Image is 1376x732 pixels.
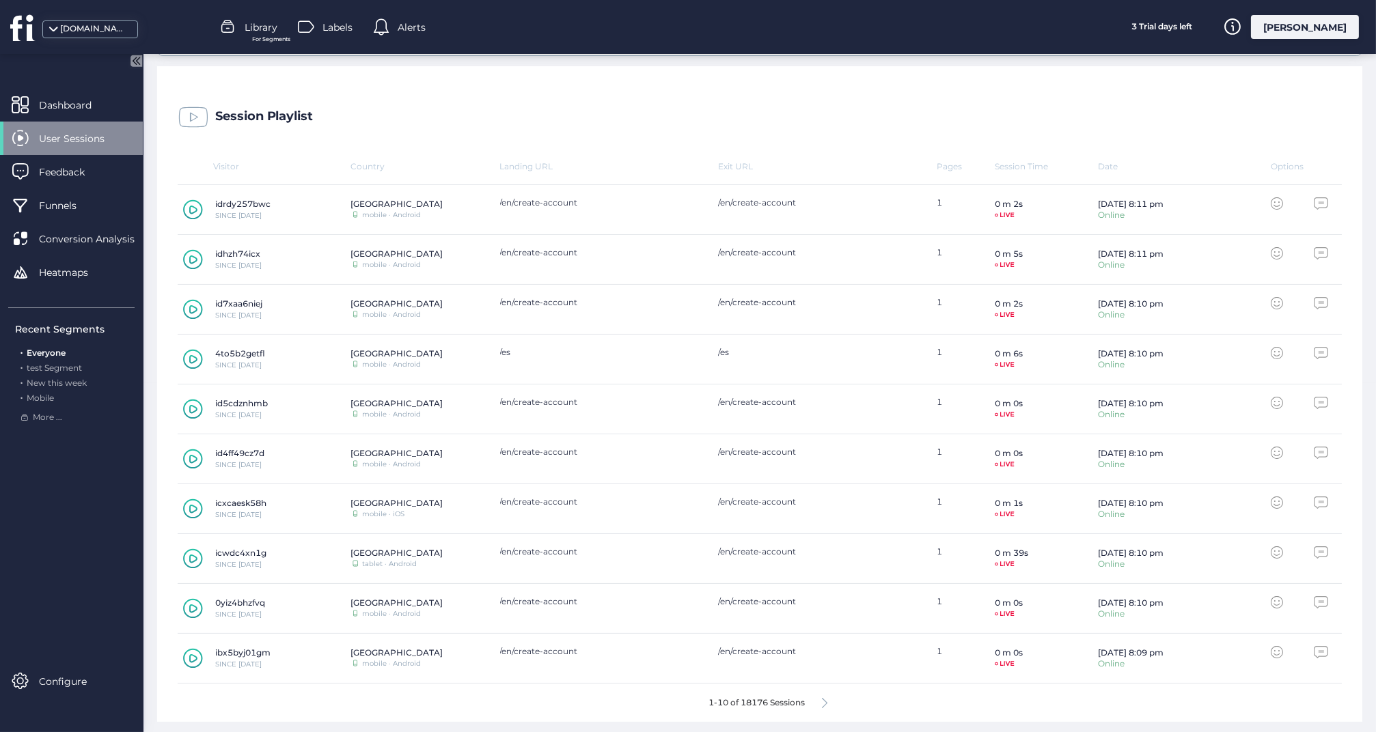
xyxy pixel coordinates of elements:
div: Online [1098,560,1164,568]
div: 4to5b2getfl [215,348,265,358]
div: 0 m 2s [995,199,1023,209]
div: Exit URL [718,161,937,171]
span: . [20,345,23,358]
div: Online [1098,410,1164,419]
div: ibx5byj01gm [215,647,271,658]
div: 0 m 0s [995,448,1023,458]
div: Online [1098,510,1164,518]
span: Alerts [398,20,426,35]
span: Mobile [27,393,54,403]
div: /en/create-account [500,397,705,407]
div: Online [1098,211,1164,219]
span: New this week [27,378,87,388]
div: idhzh74icx [215,249,262,259]
div: Recent Segments [15,322,135,337]
div: SINCE [DATE] [215,412,268,419]
div: /en/create-account [500,546,705,557]
div: Options [1271,161,1328,171]
span: User Sessions [39,131,125,146]
div: id7xaa6niej [215,298,262,309]
span: Funnels [39,198,97,213]
span: Everyone [27,348,66,358]
div: 1 [937,397,994,421]
div: 0 m 6s [995,348,1023,358]
div: mobile · Android [362,411,421,418]
div: [GEOGRAPHIC_DATA] [350,498,443,508]
div: mobile · Android [362,660,421,667]
div: Online [1098,261,1164,269]
div: mobile · iOS [362,511,404,518]
div: [DATE] 8:10 pm [1098,548,1164,558]
div: mobile · Android [362,212,421,219]
div: /es [718,347,923,357]
div: [DATE] 8:10 pm [1098,498,1164,508]
div: /en/create-account [500,447,705,457]
div: 1 [937,247,994,272]
div: /en/create-account [718,397,923,407]
span: test Segment [27,363,82,373]
div: SINCE [DATE] [215,561,266,568]
div: 3 Trial days left [1111,15,1213,39]
div: mobile · Android [362,610,421,617]
div: mobile · Android [362,311,421,318]
div: Online [1098,610,1164,618]
div: SINCE [DATE] [215,212,271,219]
span: Heatmaps [39,265,109,280]
div: 0 m 0s [995,398,1023,408]
div: /en/create-account [718,496,923,507]
div: idrdy257bwc [215,199,271,209]
div: 1 [937,596,994,621]
div: tablet · Android [362,561,417,567]
div: 1 [937,297,994,322]
div: /en/create-account [500,197,705,208]
div: /en/create-account [718,197,923,208]
div: 0 m 2s [995,298,1023,309]
div: [GEOGRAPHIC_DATA] [350,348,443,358]
div: /en/create-account [500,496,705,507]
div: 1 [937,496,994,521]
div: /en/create-account [500,297,705,307]
div: [PERSON_NAME] [1251,15,1359,39]
div: 1 [937,546,994,571]
div: mobile · Android [362,461,421,468]
div: SINCE [DATE] [215,362,265,369]
div: mobile · Android [362,361,421,368]
span: . [20,375,23,388]
div: /en/create-account [718,646,923,656]
div: mobile · Android [362,262,421,268]
div: SINCE [DATE] [215,262,262,269]
div: [GEOGRAPHIC_DATA] [350,448,443,458]
div: Date [1098,161,1271,171]
div: SINCE [DATE] [215,661,271,668]
span: More ... [33,411,62,424]
div: 1 [937,197,994,222]
div: /en/create-account [718,297,923,307]
div: [DATE] 8:10 pm [1098,597,1164,608]
div: 0 m 39s [995,548,1028,558]
div: Online [1098,311,1164,319]
div: 0 m 1s [995,498,1023,508]
div: [DATE] 8:10 pm [1098,448,1164,458]
div: /en/create-account [718,447,923,457]
span: Library [245,20,277,35]
div: /en/create-account [718,596,923,606]
div: Visitor [178,161,350,171]
div: 1 [937,347,994,371]
div: [DATE] 8:10 pm [1098,348,1164,358]
span: . [20,390,23,403]
div: id5cdznhmb [215,398,268,408]
div: Session Time [995,161,1099,171]
div: [GEOGRAPHIC_DATA] [350,249,443,259]
div: [GEOGRAPHIC_DATA] [350,597,443,608]
div: /en/create-account [718,247,923,257]
div: [GEOGRAPHIC_DATA] [350,199,443,209]
div: id4ff49cz7d [215,448,264,458]
div: /en/create-account [500,646,705,656]
div: SINCE [DATE] [215,312,262,319]
div: SINCE [DATE] [215,511,266,518]
div: SINCE [DATE] [215,611,265,618]
div: [DATE] 8:11 pm [1098,249,1164,259]
div: [GEOGRAPHIC_DATA] [350,398,443,408]
div: 0 m 0s [995,597,1023,608]
div: Landing URL [500,161,719,171]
